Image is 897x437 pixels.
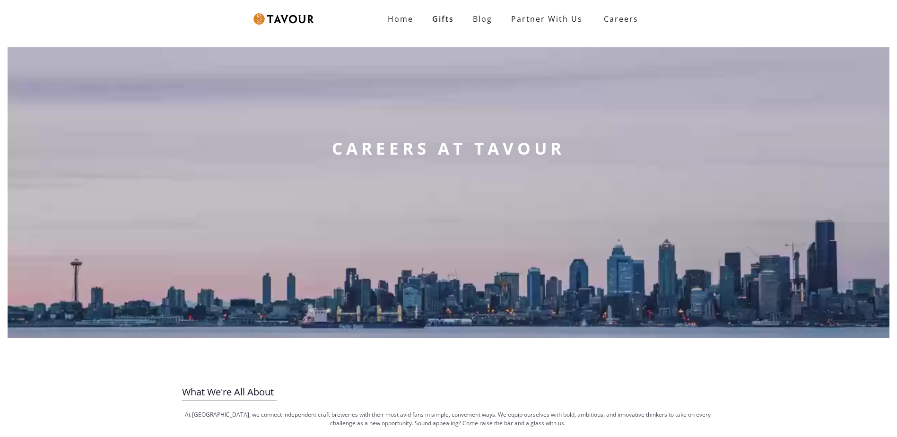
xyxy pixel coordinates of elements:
h3: What We're All About [182,384,714,401]
a: Gifts [423,9,463,28]
a: Careers [592,6,645,32]
strong: CAREERS AT TAVOUR [332,137,565,160]
a: partner with us [502,9,592,28]
strong: Home [388,14,413,24]
p: At [GEOGRAPHIC_DATA], we connect independent craft breweries with their most avid fans in simple,... [182,411,714,428]
a: Home [378,9,423,28]
strong: Careers [604,9,638,28]
a: Blog [463,9,502,28]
